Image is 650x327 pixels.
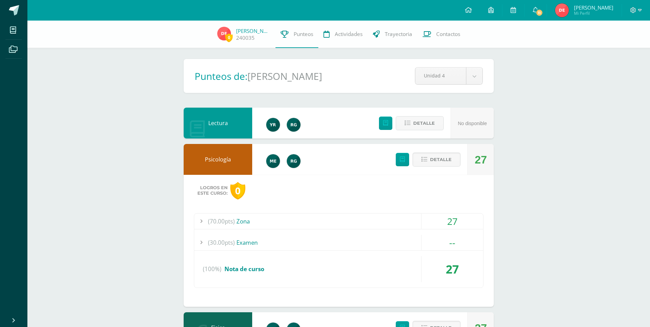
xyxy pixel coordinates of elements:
[417,21,465,48] a: Contactos
[208,235,235,250] span: (30.00pts)
[184,144,252,175] div: Psicología
[208,214,235,229] span: (70.00pts)
[224,265,264,273] span: Nota de curso
[436,31,460,38] span: Contactos
[197,185,228,196] span: Logros en este curso:
[396,116,444,130] button: Detalle
[413,153,461,167] button: Detalle
[335,31,363,38] span: Actividades
[318,21,368,48] a: Actividades
[236,34,255,41] a: 240035
[413,117,435,130] span: Detalle
[536,9,543,16] span: 11
[574,10,613,16] span: Mi Perfil
[475,144,487,175] div: 27
[195,70,247,83] h1: Punteos de:
[287,154,301,168] img: 24ef3269677dd7dd963c57b86ff4a022.png
[287,118,301,132] img: 24ef3269677dd7dd963c57b86ff4a022.png
[230,182,245,199] div: 0
[421,214,483,229] div: 27
[555,3,569,17] img: 4cf15d57d07b0c6be4d9415868b44227.png
[194,235,483,250] div: Examen
[368,21,417,48] a: Trayectoria
[184,108,252,138] div: Lectura
[203,256,221,282] span: (100%)
[266,118,280,132] img: 765d7ba1372dfe42393184f37ff644ec.png
[421,235,483,250] div: --
[275,21,318,48] a: Punteos
[247,70,322,83] h1: [PERSON_NAME]
[424,68,457,84] span: Unidad 4
[421,256,483,282] div: 27
[385,31,412,38] span: Trayectoria
[574,4,613,11] span: [PERSON_NAME]
[217,27,231,40] img: 4cf15d57d07b0c6be4d9415868b44227.png
[236,27,270,34] a: [PERSON_NAME]
[194,214,483,229] div: Zona
[225,33,233,42] span: 0
[430,153,452,166] span: Detalle
[294,31,313,38] span: Punteos
[458,121,487,126] span: No disponible
[415,68,482,84] a: Unidad 4
[266,154,280,168] img: e5319dee200a4f57f0a5ff00aaca67bb.png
